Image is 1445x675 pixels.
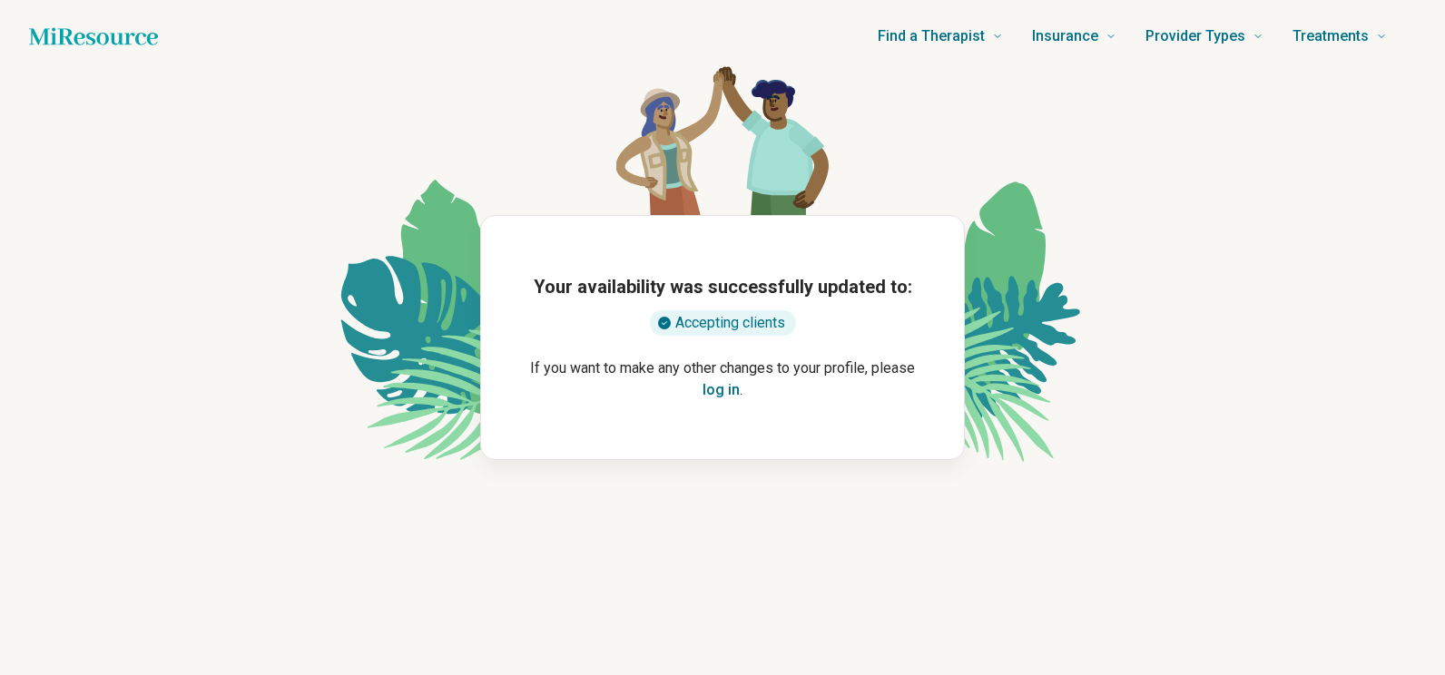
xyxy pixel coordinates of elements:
span: Provider Types [1145,24,1245,49]
span: Treatments [1293,24,1369,49]
button: log in [703,379,740,401]
a: Home page [29,18,158,54]
h1: Your availability was successfully updated to: [534,274,912,299]
div: Accepting clients [650,310,796,336]
span: Insurance [1032,24,1098,49]
span: Find a Therapist [878,24,985,49]
p: If you want to make any other changes to your profile, please . [510,357,935,401]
